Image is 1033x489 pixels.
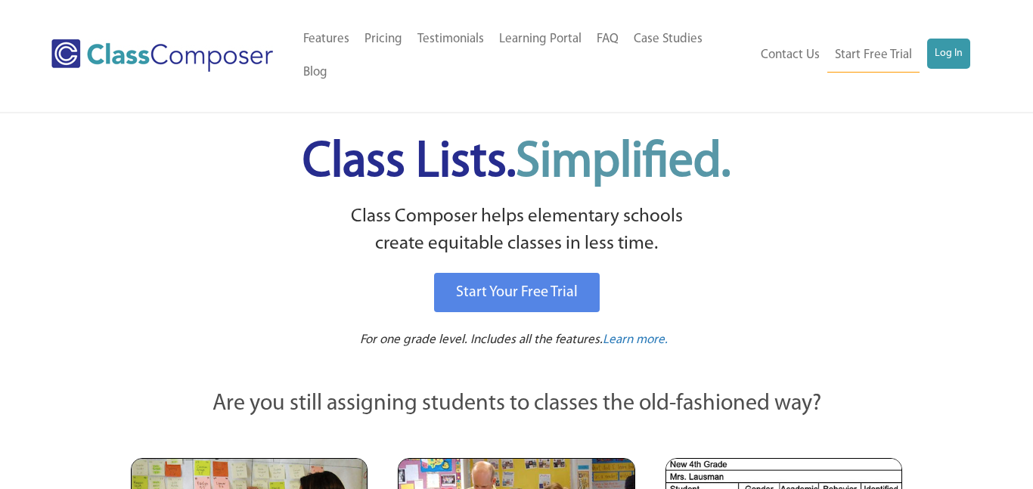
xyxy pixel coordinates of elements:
[129,203,904,258] p: Class Composer helps elementary schools create equitable classes in less time.
[589,23,626,56] a: FAQ
[456,285,578,300] span: Start Your Free Trial
[360,333,603,346] span: For one grade level. Includes all the features.
[516,138,731,187] span: Simplified.
[434,273,600,312] a: Start Your Free Trial
[296,56,335,89] a: Blog
[296,23,749,89] nav: Header Menu
[492,23,589,56] a: Learning Portal
[51,39,272,72] img: Class Composer
[131,388,902,421] p: Are you still assigning students to classes the old-fashioned way?
[302,138,731,187] span: Class Lists.
[603,331,668,350] a: Learn more.
[749,39,969,73] nav: Header Menu
[603,333,668,346] span: Learn more.
[410,23,492,56] a: Testimonials
[626,23,710,56] a: Case Studies
[827,39,920,73] a: Start Free Trial
[357,23,410,56] a: Pricing
[927,39,970,69] a: Log In
[753,39,827,72] a: Contact Us
[296,23,357,56] a: Features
